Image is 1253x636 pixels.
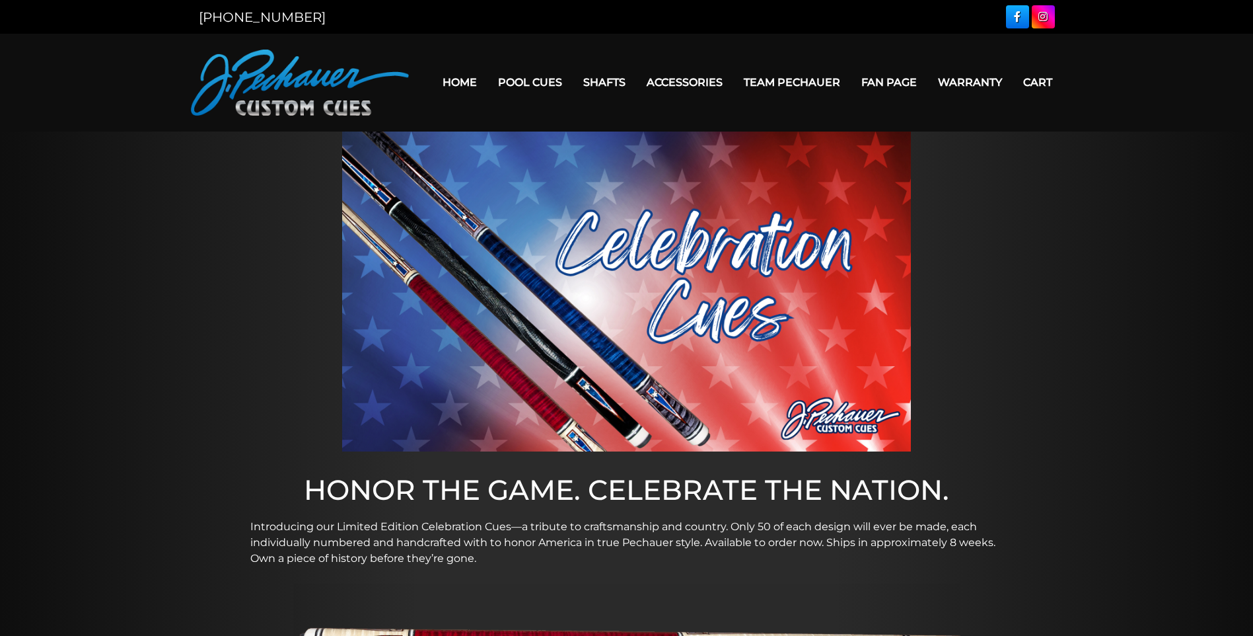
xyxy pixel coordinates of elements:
a: Shafts [573,65,636,99]
a: [PHONE_NUMBER] [199,9,326,25]
a: Warranty [927,65,1013,99]
a: Team Pechauer [733,65,851,99]
a: Accessories [636,65,733,99]
a: Fan Page [851,65,927,99]
a: Cart [1013,65,1063,99]
p: Introducing our Limited Edition Celebration Cues—a tribute to craftsmanship and country. Only 50 ... [250,519,1003,567]
a: Pool Cues [487,65,573,99]
img: Pechauer Custom Cues [191,50,409,116]
a: Home [432,65,487,99]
